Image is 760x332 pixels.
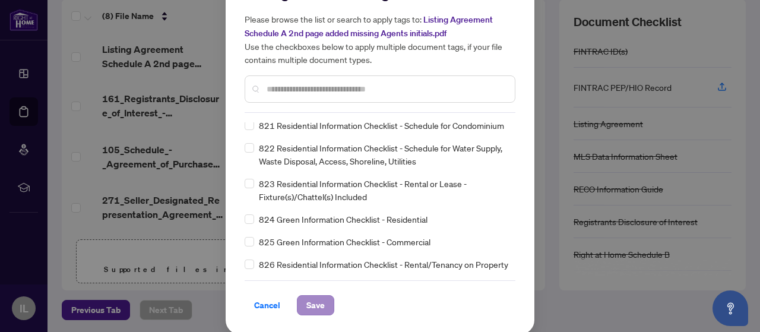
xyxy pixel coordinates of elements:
span: 825 Green Information Checklist - Commercial [259,235,430,248]
span: 823 Residential Information Checklist - Rental or Lease - Fixture(s)/Chattel(s) Included [259,177,508,203]
button: Save [297,295,334,315]
span: 824 Green Information Checklist - Residential [259,213,427,226]
span: 822 Residential Information Checklist - Schedule for Water Supply, Waste Disposal, Access, Shorel... [259,141,508,167]
span: Cancel [254,296,280,315]
span: Save [306,296,325,315]
span: 826 Residential Information Checklist - Rental/Tenancy on Property [259,258,508,271]
span: 821 Residential Information Checklist - Schedule for Condominium [259,119,504,132]
button: Cancel [245,295,290,315]
h5: Please browse the list or search to apply tags to: Use the checkboxes below to apply multiple doc... [245,12,515,66]
button: Open asap [712,290,748,326]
